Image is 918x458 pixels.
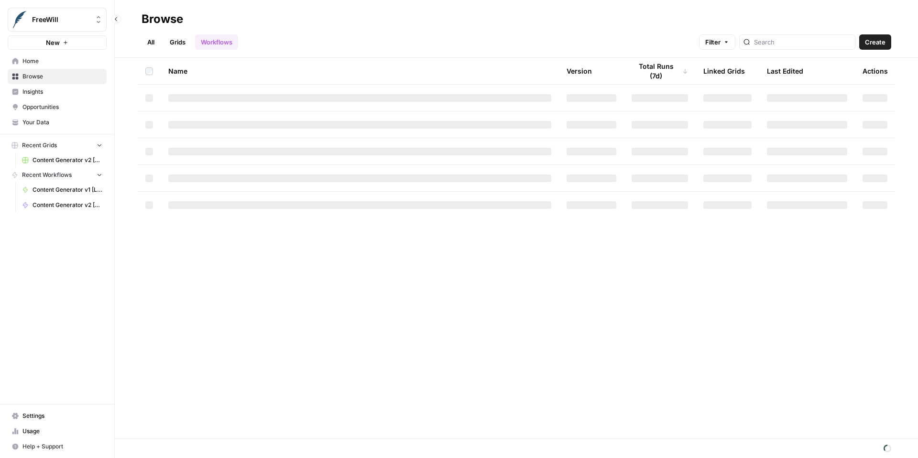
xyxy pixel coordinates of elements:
button: Workspace: FreeWill [8,8,107,32]
div: Name [168,58,551,84]
div: Version [567,58,592,84]
div: Actions [863,58,888,84]
a: All [142,34,160,50]
span: Help + Support [22,442,102,451]
a: Usage [8,424,107,439]
button: Help + Support [8,439,107,454]
span: Settings [22,412,102,420]
a: Content Generator v2 [BETA] [18,197,107,213]
div: Browse [142,11,183,27]
span: FreeWill [32,15,90,24]
a: Home [8,54,107,69]
a: Content Generator v1 [LIVE] [18,182,107,197]
a: Workflows [195,34,238,50]
button: Filter [699,34,735,50]
span: Content Generator v1 [LIVE] [33,185,102,194]
span: Usage [22,427,102,436]
button: Recent Grids [8,138,107,153]
span: Create [865,37,885,47]
span: Your Data [22,118,102,127]
button: Create [859,34,891,50]
input: Search [754,37,851,47]
a: Opportunities [8,99,107,115]
img: FreeWill Logo [11,11,28,28]
a: Settings [8,408,107,424]
a: Insights [8,84,107,99]
span: Browse [22,72,102,81]
a: Your Data [8,115,107,130]
a: Content Generator v2 [DRAFT] Test [18,153,107,168]
span: Filter [705,37,721,47]
a: Grids [164,34,191,50]
span: Opportunities [22,103,102,111]
div: Total Runs (7d) [632,58,688,84]
div: Last Edited [767,58,803,84]
button: Recent Workflows [8,168,107,182]
span: New [46,38,60,47]
span: Home [22,57,102,65]
span: Insights [22,87,102,96]
div: Linked Grids [703,58,745,84]
a: Browse [8,69,107,84]
span: Recent Workflows [22,171,72,179]
span: Recent Grids [22,141,57,150]
span: Content Generator v2 [BETA] [33,201,102,209]
span: Content Generator v2 [DRAFT] Test [33,156,102,164]
button: New [8,35,107,50]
